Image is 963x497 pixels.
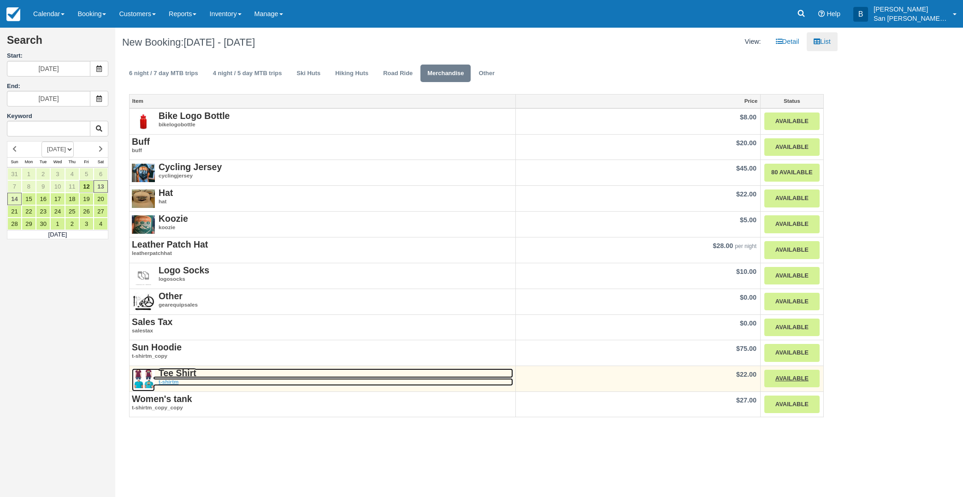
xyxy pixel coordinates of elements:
[7,205,22,218] a: 21
[6,7,20,21] img: checkfront-main-nav-mini-logo.png
[79,218,94,230] a: 3
[764,344,820,362] a: Available
[36,168,50,180] a: 2
[36,193,50,205] a: 16
[50,205,65,218] a: 24
[764,112,820,130] a: Available
[132,368,155,391] img: S111-1
[132,301,513,309] em: gearequipsales
[50,180,65,193] a: 10
[7,83,20,89] label: End:
[65,205,79,218] a: 25
[740,319,756,327] strong: $0.00
[159,111,230,121] strong: Bike Logo Bottle
[7,180,22,193] a: 7
[764,138,820,156] a: Available
[132,162,513,180] a: Cycling Jerseycyclingjersey
[36,157,50,167] th: Tue
[94,193,108,205] a: 20
[65,218,79,230] a: 2
[736,165,756,172] strong: $45.00
[132,368,513,386] a: Tee Shirtt-shirtm
[736,139,756,147] strong: $20.00
[764,164,820,182] a: 80 Available
[132,343,513,360] a: Sun Hoodiet-shirtm_copy
[769,32,806,51] a: Detail
[132,317,513,335] a: Sales Taxsalestax
[738,32,768,51] li: View:
[94,205,108,218] a: 27
[132,239,208,249] strong: Leather Patch Hat
[122,37,469,48] h1: New Booking:
[132,188,155,211] img: S31-1
[50,157,65,167] th: Wed
[132,188,513,206] a: Hathat
[764,370,820,388] a: Available
[65,193,79,205] a: 18
[132,378,513,386] em: t-shirtm
[713,242,733,249] span: $28.00
[36,180,50,193] a: 9
[159,188,173,198] strong: Hat
[22,193,36,205] a: 15
[36,205,50,218] a: 23
[22,205,36,218] a: 22
[132,291,155,314] img: S36-1
[7,230,108,239] td: [DATE]
[132,394,513,412] a: Women's tankt-shirtm_copy_copy
[132,275,513,283] em: logosocks
[22,157,36,167] th: Mon
[827,10,840,18] span: Help
[22,168,36,180] a: 1
[736,371,756,378] strong: $22.00
[183,36,255,48] span: [DATE] - [DATE]
[7,35,108,52] h2: Search
[132,404,513,412] em: t-shirtm_copy_copy
[79,157,94,167] th: Fri
[736,190,756,198] strong: $22.00
[94,218,108,230] a: 4
[376,65,419,83] a: Road Ride
[79,205,94,218] a: 26
[132,214,155,237] img: S33-1
[132,198,513,206] em: hat
[50,193,65,205] a: 17
[132,137,513,154] a: Buffbuff
[132,342,182,352] strong: Sun Hoodie
[50,168,65,180] a: 3
[50,218,65,230] a: 1
[740,294,756,301] strong: $0.00
[764,267,820,285] a: Available
[874,14,947,23] p: San [PERSON_NAME] Hut Systems
[7,193,22,205] a: 14
[132,111,513,129] a: Bike Logo Bottlebikelogobottle
[65,180,79,193] a: 11
[735,243,756,249] em: per night
[807,32,837,51] a: List
[7,218,22,230] a: 28
[122,65,205,83] a: 6 night / 7 day MTB trips
[472,65,502,83] a: Other
[761,95,823,107] a: Status
[7,157,22,167] th: Sun
[736,268,756,275] strong: $10.00
[132,266,513,283] a: Logo Sockslogosocks
[289,65,327,83] a: Ski Huts
[90,121,108,136] button: Keyword Search
[94,168,108,180] a: 6
[764,241,820,259] a: Available
[94,180,108,193] a: 13
[130,95,515,107] a: Item
[159,368,196,378] strong: Tee Shirt
[132,240,513,257] a: Leather Patch Hatleatherpatchhat
[159,162,222,172] strong: Cycling Jersey
[22,218,36,230] a: 29
[764,215,820,233] a: Available
[132,327,513,335] em: salestax
[736,345,756,352] strong: $75.00
[79,180,94,193] a: 12
[132,111,155,134] img: S35-1
[740,216,756,224] strong: $5.00
[94,157,108,167] th: Sat
[132,136,150,147] strong: Buff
